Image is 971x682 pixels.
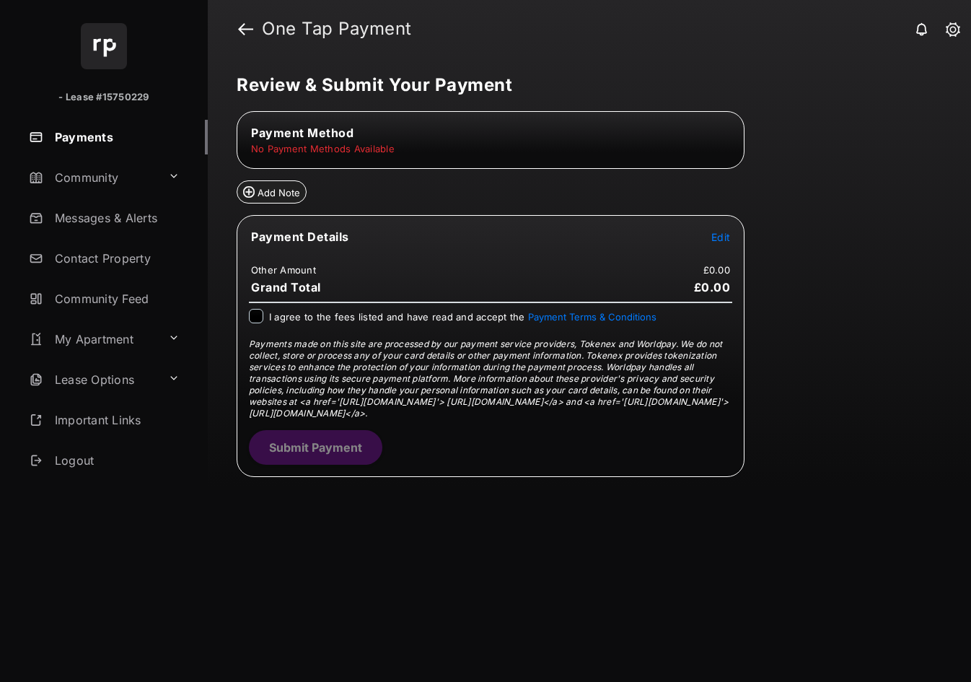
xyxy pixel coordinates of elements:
[269,311,656,323] span: I agree to the fees listed and have read and accept the
[23,362,162,397] a: Lease Options
[23,241,208,276] a: Contact Property
[23,281,208,316] a: Community Feed
[23,443,208,478] a: Logout
[262,20,412,38] strong: One Tap Payment
[237,76,931,94] h5: Review & Submit Your Payment
[23,322,162,357] a: My Apartment
[249,338,729,419] span: Payments made on this site are processed by our payment service providers, Tokenex and Worldpay. ...
[23,403,185,437] a: Important Links
[250,142,395,155] td: No Payment Methods Available
[23,160,162,195] a: Community
[251,280,321,294] span: Grand Total
[711,231,730,243] span: Edit
[23,120,208,154] a: Payments
[250,263,317,276] td: Other Amount
[23,201,208,235] a: Messages & Alerts
[237,180,307,204] button: Add Note
[58,90,149,105] p: - Lease #15750229
[528,311,656,323] button: I agree to the fees listed and have read and accept the
[694,280,731,294] span: £0.00
[703,263,731,276] td: £0.00
[249,430,382,465] button: Submit Payment
[81,23,127,69] img: svg+xml;base64,PHN2ZyB4bWxucz0iaHR0cDovL3d3dy53My5vcmcvMjAwMC9zdmciIHdpZHRoPSI2NCIgaGVpZ2h0PSI2NC...
[251,126,353,140] span: Payment Method
[251,229,349,244] span: Payment Details
[711,229,730,244] button: Edit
